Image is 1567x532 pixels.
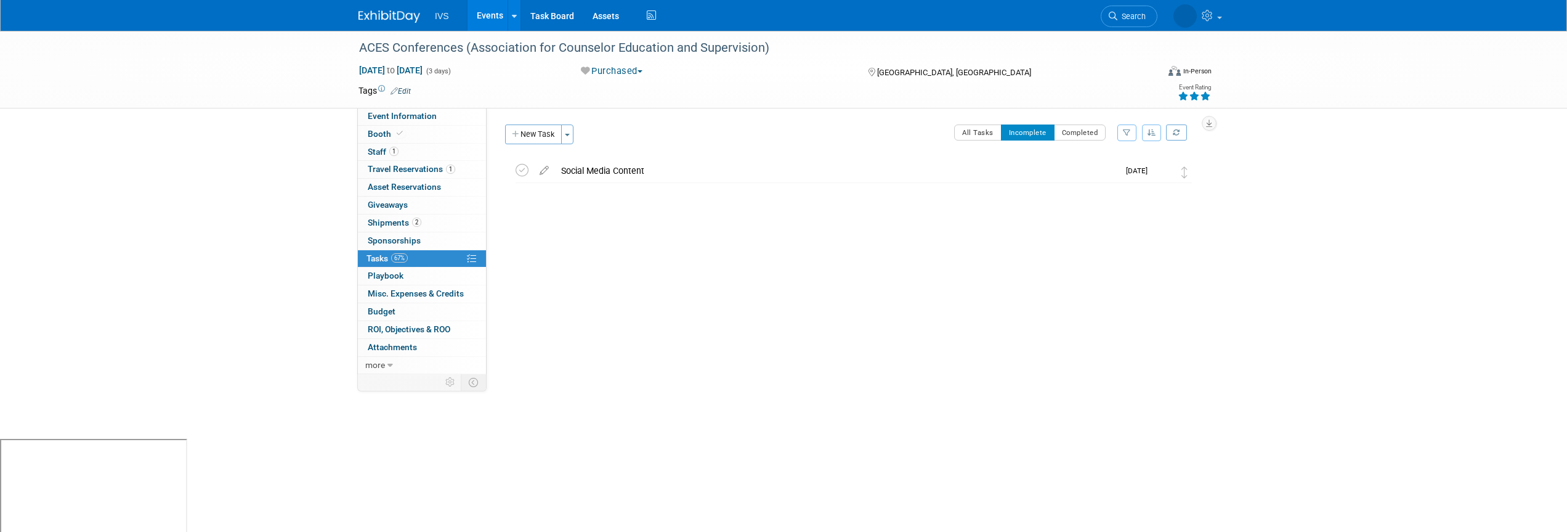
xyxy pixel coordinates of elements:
div: Event Rating [1178,84,1211,91]
a: edit [533,165,555,176]
span: Shipments [368,218,421,227]
a: Budget [358,303,486,321]
span: Giveaways [368,200,408,210]
span: 2 [412,218,421,227]
a: ROI, Objectives & ROO [358,321,486,338]
td: Personalize Event Tab Strip [440,374,461,390]
div: ACES Conferences (Association for Counselor Education and Supervision) [355,37,1139,59]
a: Misc. Expenses & Credits [358,285,486,303]
span: more [365,360,385,370]
a: Attachments [358,339,486,356]
img: Christa Berg [1173,4,1197,28]
span: 67% [391,253,408,263]
button: New Task [505,125,562,144]
i: Booth reservation complete [397,130,403,137]
a: Tasks67% [358,250,486,268]
a: Booth [358,126,486,143]
a: more [358,357,486,374]
span: Booth [368,129,405,139]
span: 1 [389,147,399,156]
span: to [385,65,397,75]
span: [GEOGRAPHIC_DATA], [GEOGRAPHIC_DATA] [877,68,1031,77]
i: Move task [1181,166,1188,178]
span: 1 [446,165,455,174]
span: Budget [368,306,395,316]
a: Asset Reservations [358,179,486,196]
span: [DATE] [DATE] [358,65,423,76]
div: Social Media Content [555,160,1119,181]
span: Misc. Expenses & Credits [368,289,464,298]
span: Tasks [366,253,408,263]
div: In-Person [1183,67,1212,76]
img: ExhibitDay [358,10,420,23]
button: Purchased [577,65,647,78]
button: Incomplete [1001,125,1055,141]
span: Playbook [368,271,403,280]
span: Attachments [368,342,417,352]
span: ROI, Objectives & ROO [368,324,450,334]
a: Shipments2 [358,215,486,232]
td: Tags [358,84,411,97]
button: Completed [1054,125,1106,141]
span: Search [1117,12,1146,21]
a: Edit [391,87,411,96]
a: Event Information [358,108,486,125]
a: Search [1101,6,1157,27]
a: Staff1 [358,144,486,161]
span: Event Information [368,111,437,121]
span: IVS [435,11,449,21]
a: Giveaways [358,197,486,214]
a: Travel Reservations1 [358,161,486,178]
span: Asset Reservations [368,182,441,192]
button: All Tasks [954,125,1002,141]
img: Christa Berg [1154,164,1170,180]
a: Sponsorships [358,232,486,250]
a: Refresh [1166,125,1187,141]
span: Staff [368,147,399,157]
div: Event Format [1085,64,1212,83]
td: Toggle Event Tabs [461,374,487,390]
a: Playbook [358,268,486,285]
span: (3 days) [425,67,451,75]
img: Format-Inperson.png [1168,66,1181,76]
span: [DATE] [1126,166,1154,175]
span: Travel Reservations [368,164,455,174]
span: Sponsorships [368,235,421,245]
